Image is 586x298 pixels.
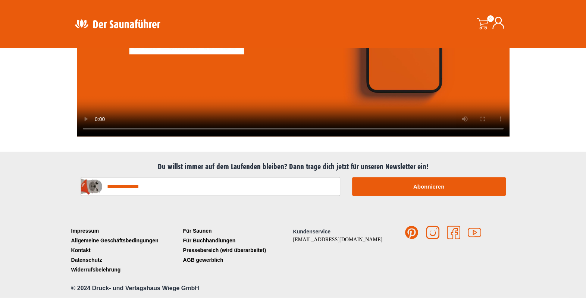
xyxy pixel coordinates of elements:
a: Impressum [69,226,181,236]
a: Für Buchhandlungen [181,236,293,245]
nav: Menü [181,226,293,265]
a: Datenschutz [69,255,181,265]
a: Allgemeine Geschäftsbedingungen [69,236,181,245]
a: Für Saunen [181,226,293,236]
nav: Menü [69,226,181,274]
span: © 2024 Druck- und Verlagshaus Wiege GmbH [71,285,199,291]
a: [EMAIL_ADDRESS][DOMAIN_NAME] [293,237,383,242]
a: Kontakt [69,245,181,255]
span: Kundenservice [293,229,330,235]
a: Widerrufsbelehrung [69,265,181,274]
span: 0 [487,15,494,22]
a: AGB gewerblich [181,255,293,265]
a: Pressebereich (wird überarbeitet) [181,245,293,255]
h2: Du willst immer auf dem Laufenden bleiben? Dann trage dich jetzt für unseren Newsletter ein! [73,162,513,171]
button: Abonnieren [352,177,506,196]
